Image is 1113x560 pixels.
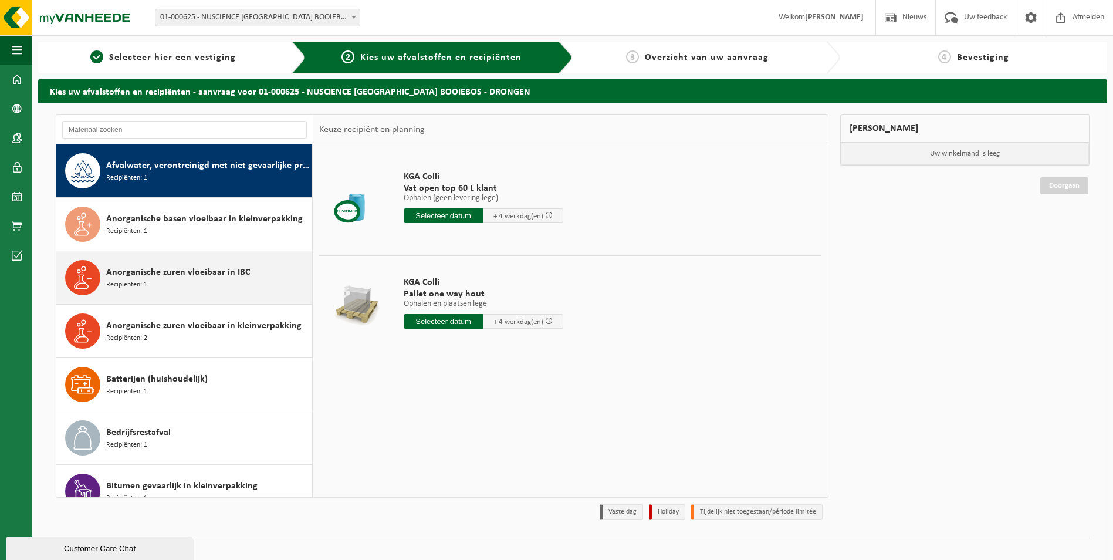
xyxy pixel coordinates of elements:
[106,333,147,344] span: Recipiënten: 2
[56,251,313,305] button: Anorganische zuren vloeibaar in IBC Recipiënten: 1
[404,276,563,288] span: KGA Colli
[938,50,951,63] span: 4
[691,504,823,520] li: Tijdelijk niet toegestaan/période limitée
[404,183,563,194] span: Vat open top 60 L klant
[313,115,431,144] div: Keuze recipiënt en planning
[404,288,563,300] span: Pallet one way hout
[106,265,250,279] span: Anorganische zuren vloeibaar in IBC
[44,50,282,65] a: 1Selecteer hier een vestiging
[404,300,563,308] p: Ophalen en plaatsen lege
[805,13,864,22] strong: [PERSON_NAME]
[600,504,643,520] li: Vaste dag
[38,79,1107,102] h2: Kies uw afvalstoffen en recipiënten - aanvraag voor 01-000625 - NUSCIENCE [GEOGRAPHIC_DATA] BOOIE...
[155,9,360,26] span: 01-000625 - NUSCIENCE BELGIUM BOOIEBOS - DRONGEN
[649,504,685,520] li: Holiday
[106,173,147,184] span: Recipiënten: 1
[106,279,147,291] span: Recipiënten: 1
[493,212,543,220] span: + 4 werkdag(en)
[56,411,313,465] button: Bedrijfsrestafval Recipiënten: 1
[106,479,258,493] span: Bitumen gevaarlijk in kleinverpakking
[360,53,522,62] span: Kies uw afvalstoffen en recipiënten
[106,372,208,386] span: Batterijen (huishoudelijk)
[626,50,639,63] span: 3
[62,121,307,139] input: Materiaal zoeken
[106,319,302,333] span: Anorganische zuren vloeibaar in kleinverpakking
[56,358,313,411] button: Batterijen (huishoudelijk) Recipiënten: 1
[957,53,1009,62] span: Bevestiging
[645,53,769,62] span: Overzicht van uw aanvraag
[106,426,171,440] span: Bedrijfsrestafval
[404,194,563,203] p: Ophalen (geen levering lege)
[1040,177,1088,194] a: Doorgaan
[841,143,1090,165] p: Uw winkelmand is leeg
[106,158,309,173] span: Afvalwater, verontreinigd met niet gevaarlijke producten
[6,534,196,560] iframe: chat widget
[106,386,147,397] span: Recipiënten: 1
[56,144,313,198] button: Afvalwater, verontreinigd met niet gevaarlijke producten Recipiënten: 1
[404,208,483,223] input: Selecteer datum
[106,440,147,451] span: Recipiënten: 1
[404,171,563,183] span: KGA Colli
[106,212,303,226] span: Anorganische basen vloeibaar in kleinverpakking
[56,465,313,518] button: Bitumen gevaarlijk in kleinverpakking Recipiënten: 1
[404,314,483,329] input: Selecteer datum
[106,226,147,237] span: Recipiënten: 1
[341,50,354,63] span: 2
[106,493,147,504] span: Recipiënten: 1
[90,50,103,63] span: 1
[840,114,1090,143] div: [PERSON_NAME]
[56,305,313,358] button: Anorganische zuren vloeibaar in kleinverpakking Recipiënten: 2
[56,198,313,251] button: Anorganische basen vloeibaar in kleinverpakking Recipiënten: 1
[493,318,543,326] span: + 4 werkdag(en)
[155,9,360,26] span: 01-000625 - NUSCIENCE BELGIUM BOOIEBOS - DRONGEN
[109,53,236,62] span: Selecteer hier een vestiging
